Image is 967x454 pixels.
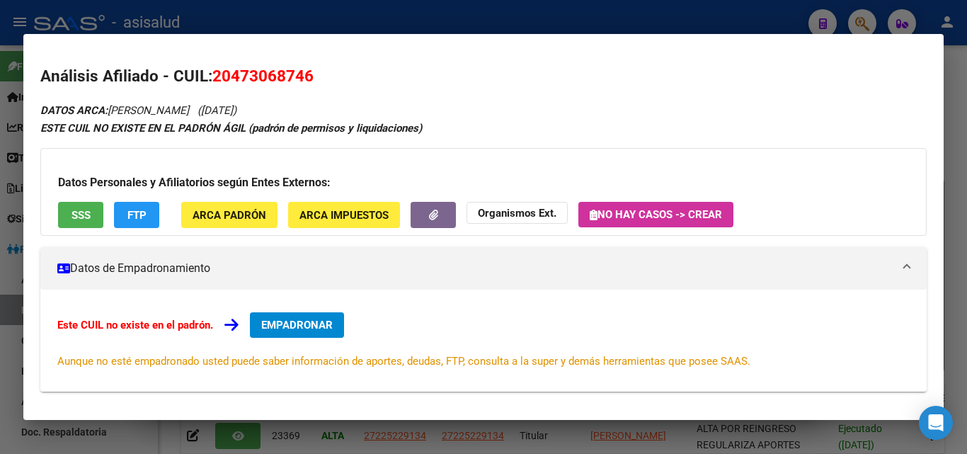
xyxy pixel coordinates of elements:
span: [PERSON_NAME] [40,104,189,117]
span: FTP [127,209,147,222]
button: No hay casos -> Crear [578,202,733,227]
span: Aunque no esté empadronado usted puede saber información de aportes, deudas, FTP, consulta a la s... [57,355,750,368]
div: Open Intercom Messenger [919,406,953,440]
span: ARCA Impuestos [299,209,389,222]
span: No hay casos -> Crear [590,208,722,221]
span: EMPADRONAR [261,319,333,331]
mat-panel-title: Datos de Empadronamiento [57,260,893,277]
div: Datos de Empadronamiento [40,290,927,392]
span: ARCA Padrón [193,209,266,222]
span: ([DATE]) [198,104,236,117]
strong: ESTE CUIL NO EXISTE EN EL PADRÓN ÁGIL (padrón de permisos y liquidaciones) [40,122,422,135]
button: SSS [58,202,103,228]
strong: Este CUIL no existe en el padrón. [57,319,213,331]
button: FTP [114,202,159,228]
mat-expansion-panel-header: Datos de Empadronamiento [40,247,927,290]
span: SSS [71,209,91,222]
button: EMPADRONAR [250,312,344,338]
h3: Datos Personales y Afiliatorios según Entes Externos: [58,174,909,191]
strong: DATOS ARCA: [40,104,108,117]
button: ARCA Padrón [181,202,277,228]
button: Organismos Ext. [467,202,568,224]
button: ARCA Impuestos [288,202,400,228]
strong: Organismos Ext. [478,207,556,220]
h2: Análisis Afiliado - CUIL: [40,64,927,89]
span: 20473068746 [212,67,314,85]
